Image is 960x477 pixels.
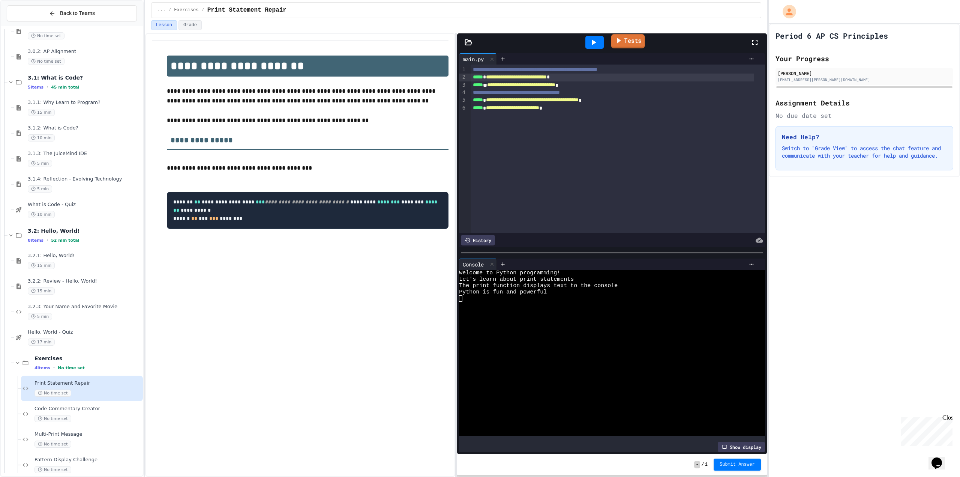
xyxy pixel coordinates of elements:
[58,366,85,370] span: No time set
[28,329,141,336] span: Hello, World - Quiz
[28,287,55,295] span: 15 min
[28,74,141,81] span: 3.1: What is Code?
[51,85,79,90] span: 45 min total
[459,55,487,63] div: main.py
[28,185,52,193] span: 5 min
[46,237,48,243] span: •
[34,406,141,412] span: Code Commentary Creator
[459,260,487,268] div: Console
[28,160,52,167] span: 5 min
[459,53,497,65] div: main.py
[201,7,204,13] span: /
[28,227,141,234] span: 3.2: Hello, World!
[778,70,951,77] div: [PERSON_NAME]
[28,32,64,39] span: No time set
[775,30,888,41] h1: Period 6 AP CS Principles
[207,6,286,15] span: Print Statement Repair
[34,390,71,397] span: No time set
[34,431,141,438] span: Multi-Print Message
[459,259,497,270] div: Console
[459,66,466,74] div: 1
[928,447,952,469] iframe: chat widget
[7,5,137,21] button: Back to Teams
[775,53,953,64] h2: Your Progress
[775,98,953,108] h2: Assignment Details
[34,415,71,422] span: No time set
[720,462,755,468] span: Submit Answer
[174,7,199,13] span: Exercises
[28,304,141,310] span: 3.2.3: Your Name and Favorite Movie
[28,48,141,55] span: 3.0.2: AP Alignment
[46,84,48,90] span: •
[782,144,947,160] p: Switch to "Grade View" to access the chat feature and communicate with your teacher for help and ...
[3,3,52,48] div: Chat with us now!Close
[898,414,952,446] iframe: chat widget
[459,96,466,104] div: 5
[34,380,141,387] span: Print Statement Repair
[459,283,618,289] span: The print function displays text to the console
[461,235,495,245] div: History
[34,355,141,362] span: Exercises
[34,441,71,448] span: No time set
[34,366,50,370] span: 4 items
[459,104,466,112] div: 6
[34,466,71,473] span: No time set
[459,74,466,81] div: 2
[28,150,141,157] span: 3.1.3: The JuiceMind IDE
[178,20,202,30] button: Grade
[28,58,64,65] span: No time set
[28,125,141,131] span: 3.1.2: What is Code?
[28,238,43,243] span: 8 items
[782,132,947,141] h3: Need Help?
[28,99,141,106] span: 3.1.1: Why Learn to Program?
[705,462,708,468] span: 1
[28,134,55,141] span: 10 min
[28,262,55,269] span: 15 min
[28,339,55,346] span: 17 min
[694,461,700,468] span: -
[459,289,547,295] span: Python is fun and powerful
[28,202,141,208] span: What is Code - Quiz
[775,111,953,120] div: No due date set
[168,7,171,13] span: /
[157,7,166,13] span: ...
[459,270,560,276] span: Welcome to Python programming!
[459,81,466,89] div: 3
[714,459,761,471] button: Submit Answer
[53,365,55,371] span: •
[28,313,52,320] span: 5 min
[60,9,95,17] span: Back to Teams
[28,253,141,259] span: 3.2.1: Hello, World!
[28,109,55,116] span: 15 min
[34,457,141,463] span: Pattern Display Challenge
[28,176,141,182] span: 3.1.4: Reflection - Evolving Technology
[51,238,79,243] span: 52 min total
[459,276,574,283] span: Let's learn about print statements
[28,211,55,218] span: 10 min
[611,34,645,48] a: Tests
[28,85,43,90] span: 5 items
[775,3,798,20] div: My Account
[778,77,951,83] div: [EMAIL_ADDRESS][PERSON_NAME][DOMAIN_NAME]
[151,20,177,30] button: Lesson
[459,89,466,96] div: 4
[28,278,141,284] span: 3.2.2: Review - Hello, World!
[718,442,765,452] div: Show display
[702,462,704,468] span: /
